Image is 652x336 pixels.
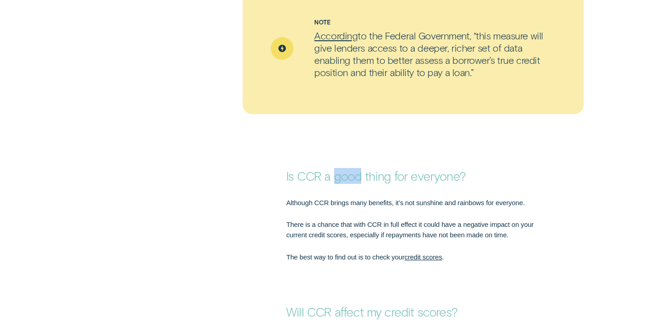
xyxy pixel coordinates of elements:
[286,197,540,208] p: Although CCR brings many benefits, it’s not sunshine and rainbows for everyone.
[314,29,555,78] p: to the Federal Government, “this measure will give lenders access to a deeper, richer set of data...
[314,19,555,26] div: Note
[286,304,457,319] strong: Will CCR affect my credit scores?
[404,253,442,261] a: credit scores
[314,29,358,41] a: According
[286,252,540,262] p: The best way to find out is to check your .
[286,168,465,183] strong: Is CCR a good thing for everyone?
[286,219,540,240] p: There is a chance that with CCR in full effect it could have a negative impact on your current cr...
